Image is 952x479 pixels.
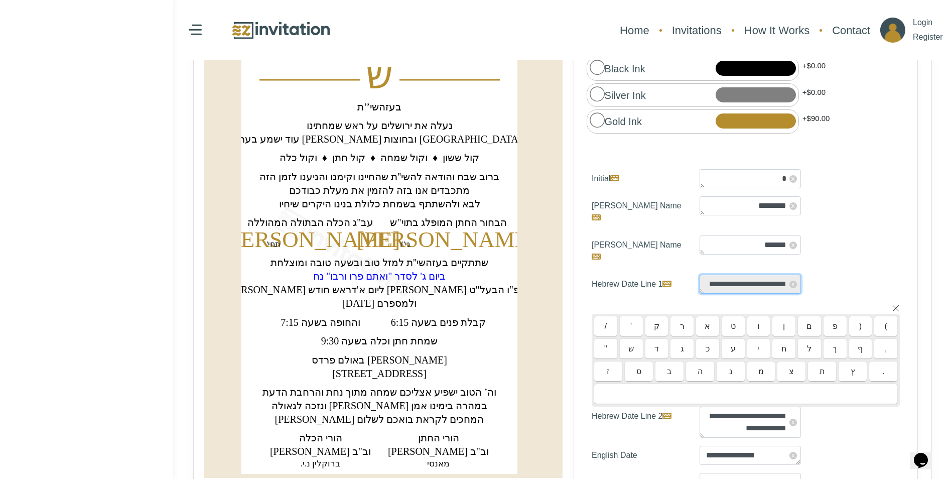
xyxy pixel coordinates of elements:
[262,387,497,398] text: ‏וה’ הטוב ישפיע אצליכם שמחה מתוך נחת והרחבת הדעת‏
[357,227,540,252] text: ‏[PERSON_NAME]'‏
[280,152,480,163] text: ‏קול ששון ♦ וקול שמחה ♦ קול חתן ♦ וקול כלה‏
[312,354,447,366] text: ‏באולם פרדס [PERSON_NAME]‏
[590,86,646,103] label: Silver Ink
[357,101,401,112] text: ‏בעזהשי’’ת‏
[799,109,834,134] div: +$90.00
[789,419,797,426] span: x
[584,407,692,438] label: Hebrew Date Line 2
[584,196,692,227] label: [PERSON_NAME] Name
[910,439,942,469] iframe: chat widget
[590,112,642,129] label: Gold Ink
[590,86,604,101] input: Silver Ink
[275,414,484,425] text: ‏[PERSON_NAME] המחכים לקראת בואכם לשלום‏
[237,134,522,145] text: ‏עוד ישמע בערי [PERSON_NAME] ובחוצות [GEOGRAPHIC_DATA]‏
[388,446,489,457] text: ‏[PERSON_NAME] וב"ב‏
[299,432,342,443] text: ‏הורי הכלה‏
[615,17,654,44] a: Home
[332,368,427,379] text: [STREET_ADDRESS]
[281,317,360,328] text: 7:15 והחופה בשעה
[301,459,341,468] text: ‏ברוקלין נ.י.‏
[584,235,692,267] label: [PERSON_NAME] Name
[789,202,797,210] span: x
[789,242,797,249] span: x
[231,20,331,41] img: logo.png
[289,185,470,196] text: ‏מתכבדים אנו בזה להזמין את מעלת כבודכם‏
[226,284,533,295] text: ‏[PERSON_NAME] ליום א'דראש חודש [PERSON_NAME] תשפ"ו הבעל"ט‏
[427,459,450,468] text: ‏מאנסי‏
[321,335,438,346] text: ‏שמחת חתן וכלה בשעה 9:30‏
[221,227,400,252] text: ‏[PERSON_NAME]‏
[789,281,797,288] span: x
[880,18,905,43] img: ico_account.png
[271,400,488,411] text: ‏ונזכה לגאולה [PERSON_NAME] במהרה בימינו אמן‏
[739,17,814,44] a: How It Works
[391,317,486,328] text: 6:15 קבלת פנים בשעה
[313,271,446,282] text: ‏ביום ג' לסדר "ואתם פרו ורבו" נח‏
[789,452,797,459] span: x
[279,198,480,209] text: ‏לבא ולהשתתף בשמחת כלולת בנינו היקרים שיחיו‏
[307,120,453,131] text: ‏נעלה את ירושלים על ראש שמחתינו‏
[590,60,645,76] label: Black Ink
[259,171,499,182] text: ‏ברוב שבח והודאה להשי''ת שהחיינו וקימנו והגיענו לזמן הזה‏
[270,257,488,268] text: ‏שתתקיים בעזהשי''ת למזל טוב ובשעה טובה ומוצלחת‏
[418,432,459,443] text: ‏הורי החתן‏
[584,275,692,294] label: Hebrew Date Line 1
[400,240,411,249] text: ‏ני"ו‏
[366,54,393,96] text: ‏ש‏
[789,175,797,183] span: x
[913,16,943,45] p: Login Register
[799,83,829,107] div: +$0.00
[667,17,727,44] a: Invitations
[247,217,373,228] text: ‏עב"ג הכלה הבתולה המהוללה‏
[799,57,829,81] div: +$0.00
[590,112,604,127] input: Gold Ink
[584,169,692,188] label: Initial
[590,60,604,74] input: Black Ink
[827,17,875,44] a: Contact
[270,446,371,457] text: ‏[PERSON_NAME] וב"ב‏
[584,446,692,465] label: English Date
[266,240,281,249] text: ‏תחי'‏
[342,298,417,309] text: [DATE] ולמספרם
[390,217,506,228] text: ‏הבחור החתן המופלג בתוי"ש‏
